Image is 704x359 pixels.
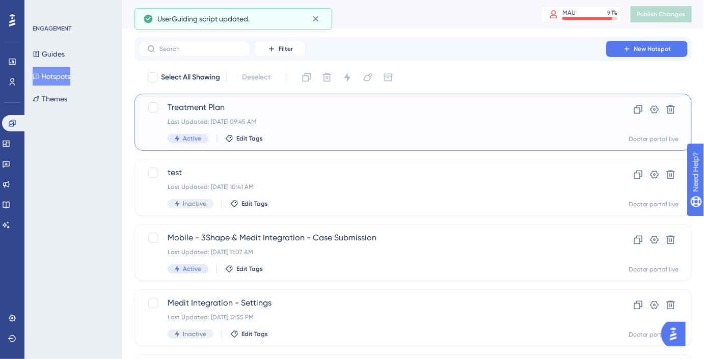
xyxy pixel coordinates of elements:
[241,330,268,338] span: Edit Tags
[168,297,577,309] span: Medit Integration - Settings
[230,330,268,338] button: Edit Tags
[242,71,270,84] span: Deselect
[168,183,577,191] div: Last Updated: [DATE] 10:41 AM
[225,265,263,273] button: Edit Tags
[168,232,577,244] span: Mobile - 3Shape & Medit Integration - Case Submission
[236,265,263,273] span: Edit Tags
[225,134,263,143] button: Edit Tags
[634,45,671,53] span: New Hotspot
[637,10,686,18] span: Publish Changes
[241,200,268,208] span: Edit Tags
[33,90,67,108] button: Themes
[279,45,293,53] span: Filter
[233,68,280,87] button: Deselect
[168,118,577,126] div: Last Updated: [DATE] 09:45 AM
[629,135,679,143] div: Doctor portal live
[629,265,679,273] div: Doctor portal live
[255,41,306,57] button: Filter
[183,134,201,143] span: Active
[33,45,65,63] button: Guides
[606,41,688,57] button: New Hotspot
[236,134,263,143] span: Edit Tags
[183,330,206,338] span: Inactive
[161,71,220,84] span: Select All Showing
[607,9,617,17] div: 91 %
[230,200,268,208] button: Edit Tags
[168,248,577,256] div: Last Updated: [DATE] 11:07 AM
[33,24,71,33] div: ENGAGEMENT
[661,319,692,349] iframe: UserGuiding AI Assistant Launcher
[168,167,577,179] span: test
[562,9,576,17] div: MAU
[33,67,70,86] button: Hotspots
[183,265,201,273] span: Active
[168,101,577,114] span: Treatment Plan
[629,330,679,339] div: Doctor portal live
[183,200,206,208] span: Inactive
[134,7,516,21] div: Hotspots
[24,3,64,15] span: Need Help?
[159,45,242,52] input: Search
[631,6,692,22] button: Publish Changes
[629,200,679,208] div: Doctor portal live
[157,13,250,25] span: UserGuiding script updated.
[168,313,577,321] div: Last Updated: [DATE] 12:55 PM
